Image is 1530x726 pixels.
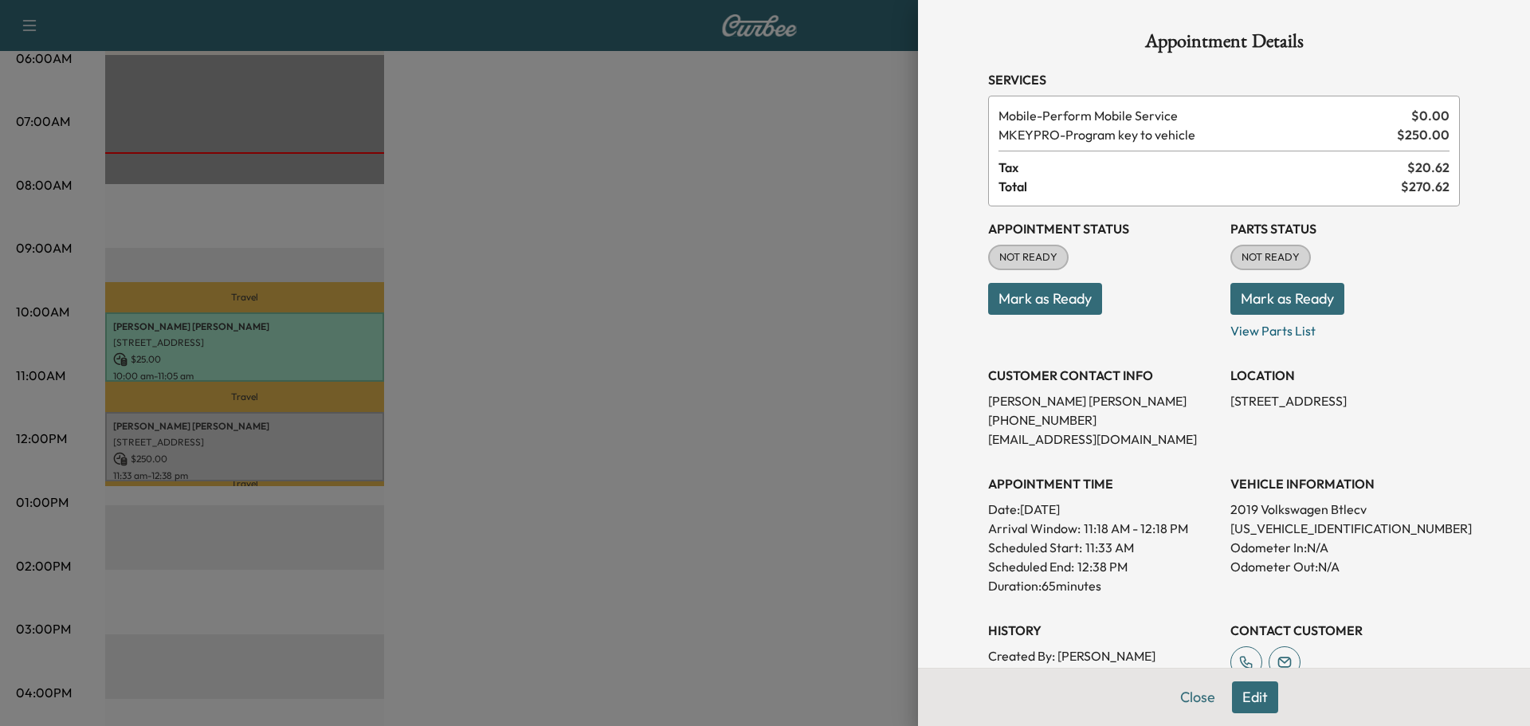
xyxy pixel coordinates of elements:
button: Edit [1232,681,1278,713]
span: $ 0.00 [1411,106,1450,125]
h3: CONTACT CUSTOMER [1230,621,1460,640]
span: $ 20.62 [1407,158,1450,177]
h3: Appointment Status [988,219,1218,238]
h3: LOCATION [1230,366,1460,385]
h1: Appointment Details [988,32,1460,57]
span: Perform Mobile Service [998,106,1405,125]
p: Scheduled End: [988,557,1074,576]
p: Created At : [DATE] 7:26:33 AM [988,665,1218,685]
p: Odometer Out: N/A [1230,557,1460,576]
span: Program key to vehicle [998,125,1391,144]
h3: Services [988,70,1460,89]
span: $ 270.62 [1401,177,1450,196]
button: Mark as Ready [988,283,1102,315]
span: NOT READY [990,249,1067,265]
span: NOT READY [1232,249,1309,265]
span: $ 250.00 [1397,125,1450,144]
h3: Parts Status [1230,219,1460,238]
p: Duration: 65 minutes [988,576,1218,595]
button: Mark as Ready [1230,283,1344,315]
p: View Parts List [1230,315,1460,340]
span: 11:18 AM - 12:18 PM [1084,519,1188,538]
p: Created By : [PERSON_NAME] [988,646,1218,665]
p: [PHONE_NUMBER] [988,410,1218,430]
p: [US_VEHICLE_IDENTIFICATION_NUMBER] [1230,519,1460,538]
span: Tax [998,158,1407,177]
h3: APPOINTMENT TIME [988,474,1218,493]
p: Scheduled Start: [988,538,1082,557]
p: Date: [DATE] [988,500,1218,519]
p: 12:38 PM [1077,557,1128,576]
h3: History [988,621,1218,640]
span: Total [998,177,1401,196]
h3: CUSTOMER CONTACT INFO [988,366,1218,385]
h3: VEHICLE INFORMATION [1230,474,1460,493]
p: Odometer In: N/A [1230,538,1460,557]
button: Close [1170,681,1226,713]
p: [PERSON_NAME] [PERSON_NAME] [988,391,1218,410]
p: 2019 Volkswagen Btlecv [1230,500,1460,519]
p: 11:33 AM [1085,538,1134,557]
p: [EMAIL_ADDRESS][DOMAIN_NAME] [988,430,1218,449]
p: [STREET_ADDRESS] [1230,391,1460,410]
p: Arrival Window: [988,519,1218,538]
